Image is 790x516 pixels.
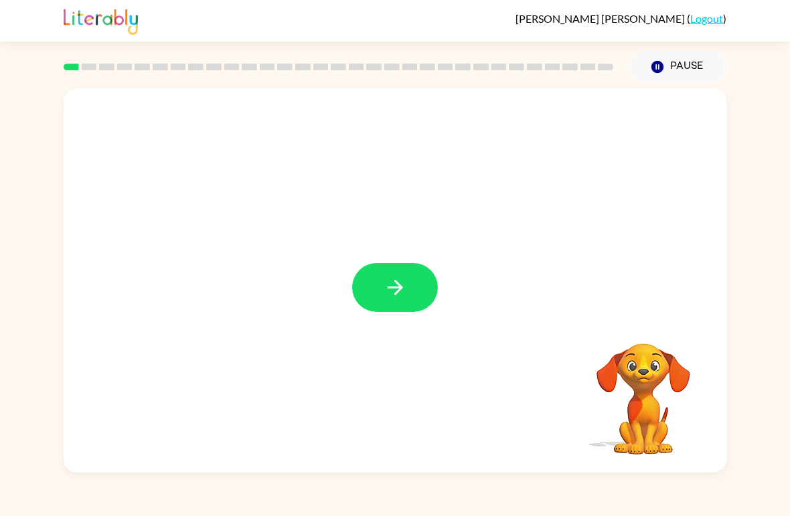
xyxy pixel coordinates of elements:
video: Your browser must support playing .mp4 files to use Literably. Please try using another browser. [576,323,710,456]
button: Pause [629,52,726,82]
img: Literably [64,5,138,35]
div: ( ) [516,12,726,25]
span: [PERSON_NAME] [PERSON_NAME] [516,12,687,25]
a: Logout [690,12,723,25]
